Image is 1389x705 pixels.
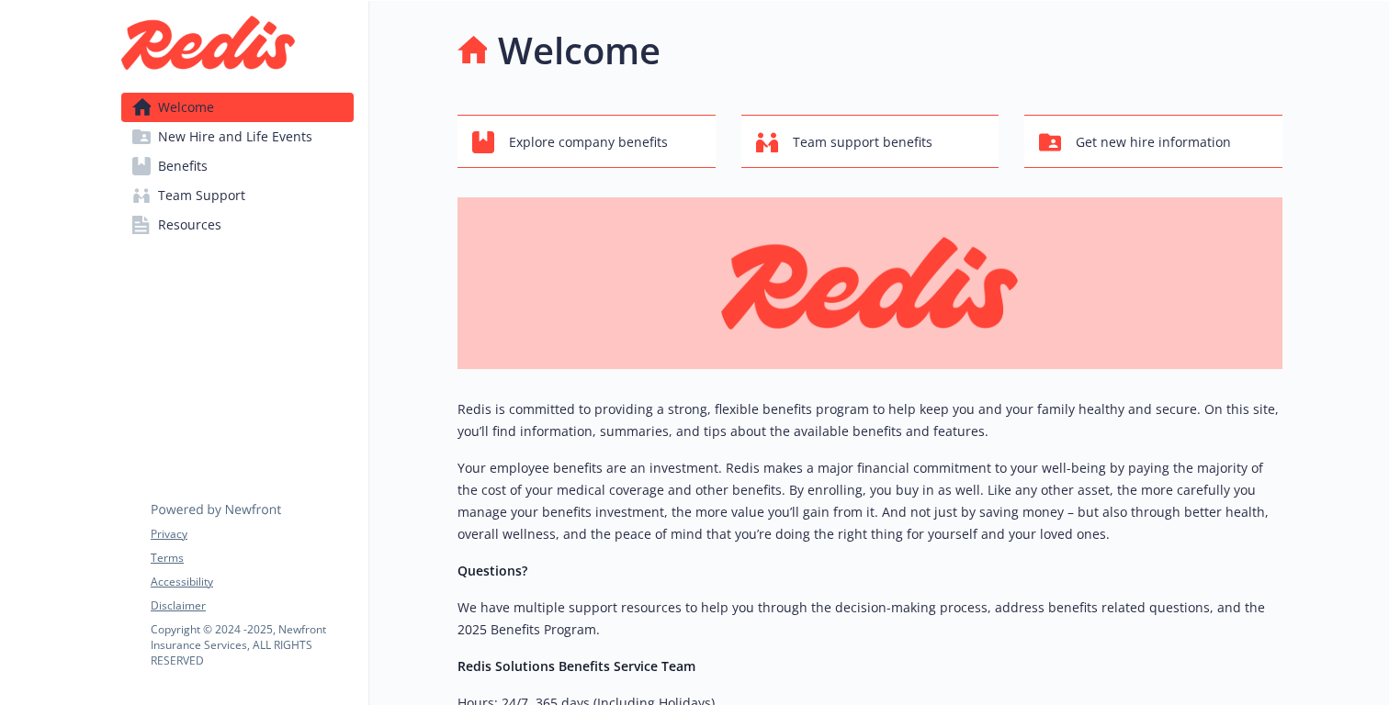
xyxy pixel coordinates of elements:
button: Explore company benefits [457,115,716,168]
a: Resources [121,210,354,240]
p: Your employee benefits are an investment. Redis makes a major financial commitment to your well-b... [457,457,1282,545]
a: Disclaimer [151,598,353,614]
a: Team Support [121,181,354,210]
strong: Questions? [457,562,527,579]
span: Welcome [158,93,214,122]
p: Copyright © 2024 - 2025 , Newfront Insurance Services, ALL RIGHTS RESERVED [151,621,353,668]
a: Welcome [121,93,354,122]
strong: Redis Solutions Benefits Service Team [457,657,695,675]
img: overview page banner [457,197,1282,369]
button: Team support benefits [741,115,999,168]
a: Privacy [151,526,353,543]
button: Get new hire information [1024,115,1282,168]
span: Benefits [158,151,208,181]
a: New Hire and Life Events [121,122,354,151]
span: Team support benefits [793,125,932,160]
span: Get new hire information [1076,125,1231,160]
a: Benefits [121,151,354,181]
span: Resources [158,210,221,240]
span: Team Support [158,181,245,210]
a: Accessibility [151,574,353,590]
p: Redis is committed to providing a strong, flexible benefits program to help keep you and your fam... [457,398,1282,442]
p: We have multiple support resources to help you through the decision-making process, address benef... [457,597,1282,641]
span: Explore company benefits [509,125,668,160]
h1: Welcome [498,23,661,78]
span: New Hire and Life Events [158,122,312,151]
a: Terms [151,550,353,566]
